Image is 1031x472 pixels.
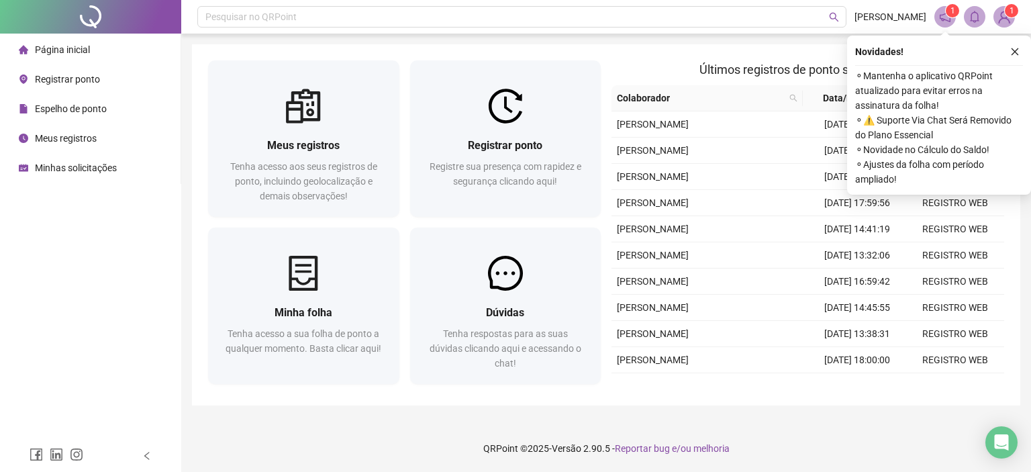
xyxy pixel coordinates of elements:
span: [PERSON_NAME] [617,302,689,313]
a: Meus registrosTenha acesso aos seus registros de ponto, incluindo geolocalização e demais observa... [208,60,399,217]
span: instagram [70,448,83,461]
span: [PERSON_NAME] [617,119,689,130]
span: [PERSON_NAME] [617,250,689,261]
span: close [1010,47,1020,56]
span: clock-circle [19,134,28,143]
span: search [787,88,800,108]
div: Open Intercom Messenger [985,426,1018,459]
span: [PERSON_NAME] [617,355,689,365]
span: file [19,104,28,113]
span: environment [19,75,28,84]
span: Tenha acesso aos seus registros de ponto, incluindo geolocalização e demais observações! [230,161,377,201]
a: DúvidasTenha respostas para as suas dúvidas clicando aqui e acessando o chat! [410,228,601,384]
span: search [829,12,839,22]
span: ⚬ Novidade no Cálculo do Saldo! [855,142,1023,157]
span: Novidades ! [855,44,903,59]
span: Página inicial [35,44,90,55]
span: notification [939,11,951,23]
span: Registrar ponto [35,74,100,85]
span: Minhas solicitações [35,162,117,173]
td: [DATE] 13:38:31 [808,321,906,347]
td: [DATE] 08:13:33 [808,111,906,138]
span: Registre sua presença com rapidez e segurança clicando aqui! [430,161,581,187]
span: Minha folha [275,306,332,319]
span: 1 [1010,6,1014,15]
span: Tenha acesso a sua folha de ponto a qualquer momento. Basta clicar aqui! [226,328,381,354]
span: Registrar ponto [468,139,542,152]
span: [PERSON_NAME] [617,145,689,156]
span: Últimos registros de ponto sincronizados [699,62,916,77]
td: [DATE] 17:59:56 [808,190,906,216]
sup: Atualize o seu contato no menu Meus Dados [1005,4,1018,17]
th: Data/Hora [803,85,898,111]
td: REGISTRO WEB [906,269,1004,295]
span: Reportar bug e/ou melhoria [615,443,730,454]
a: Minha folhaTenha acesso a sua folha de ponto a qualquer momento. Basta clicar aqui! [208,228,399,384]
td: REGISTRO WEB [906,242,1004,269]
span: schedule [19,163,28,173]
sup: 1 [946,4,959,17]
span: facebook [30,448,43,461]
span: [PERSON_NAME] [617,224,689,234]
td: [DATE] 16:59:42 [808,269,906,295]
td: [DATE] 18:00:00 [808,347,906,373]
td: [DATE] 14:36:15 [808,373,906,399]
span: Versão [552,443,581,454]
span: [PERSON_NAME] [617,197,689,208]
span: Colaborador [617,91,784,105]
td: [DATE] 14:41:19 [808,216,906,242]
span: Meus registros [267,139,340,152]
img: 92200 [994,7,1014,27]
span: [PERSON_NAME] [617,171,689,182]
td: REGISTRO WEB [906,347,1004,373]
footer: QRPoint © 2025 - 2.90.5 - [181,425,1031,472]
span: Tenha respostas para as suas dúvidas clicando aqui e acessando o chat! [430,328,581,369]
td: [DATE] 14:45:55 [808,295,906,321]
span: ⚬ Mantenha o aplicativo QRPoint atualizado para evitar erros na assinatura da folha! [855,68,1023,113]
span: ⚬ Ajustes da folha com período ampliado! [855,157,1023,187]
td: [DATE] 13:32:06 [808,242,906,269]
span: home [19,45,28,54]
td: REGISTRO WEB [906,321,1004,347]
td: REGISTRO WEB [906,190,1004,216]
td: [DATE] 17:59:36 [808,138,906,164]
span: linkedin [50,448,63,461]
span: search [789,94,797,102]
span: left [142,451,152,461]
span: bell [969,11,981,23]
span: ⚬ ⚠️ Suporte Via Chat Será Removido do Plano Essencial [855,113,1023,142]
a: Registrar pontoRegistre sua presença com rapidez e segurança clicando aqui! [410,60,601,217]
td: REGISTRO WEB [906,373,1004,399]
span: Espelho de ponto [35,103,107,114]
span: Meus registros [35,133,97,144]
td: REGISTRO WEB [906,216,1004,242]
td: REGISTRO WEB [906,295,1004,321]
span: [PERSON_NAME] [617,276,689,287]
td: [DATE] 08:17:10 [808,164,906,190]
span: Dúvidas [486,306,524,319]
span: [PERSON_NAME] [617,328,689,339]
span: Data/Hora [808,91,882,105]
span: 1 [950,6,955,15]
span: [PERSON_NAME] [854,9,926,24]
